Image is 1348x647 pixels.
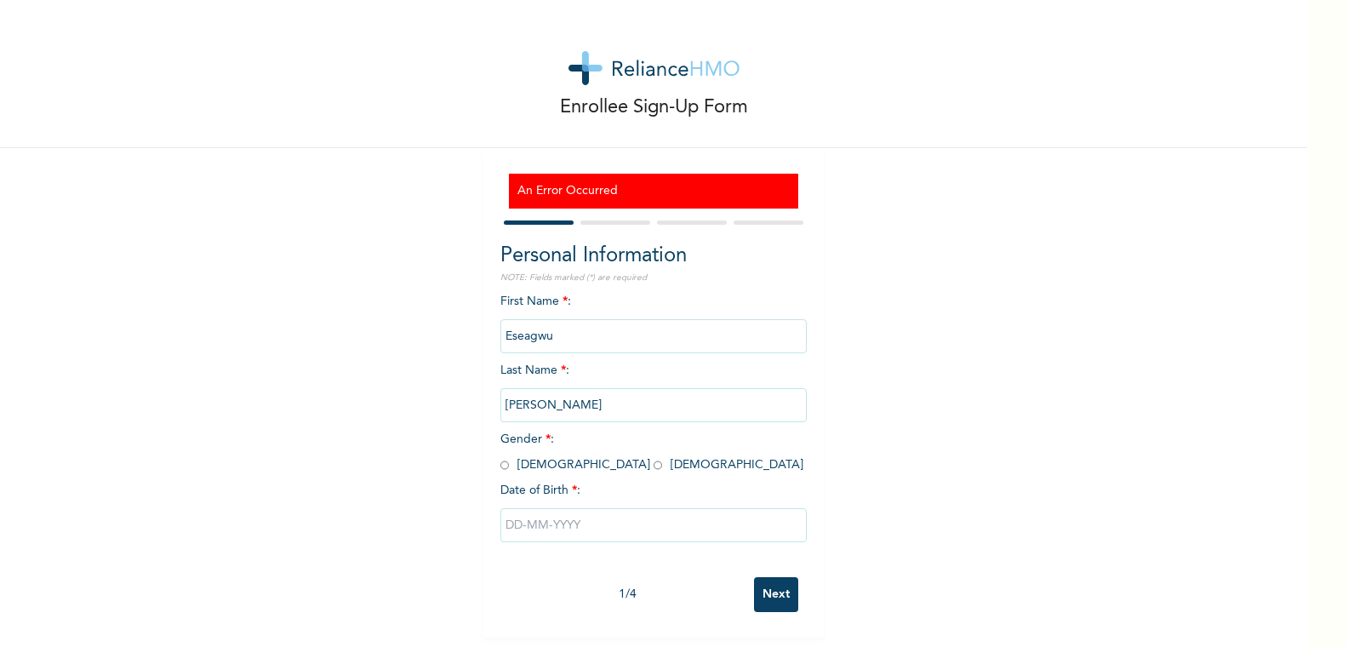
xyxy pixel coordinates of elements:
[500,319,807,353] input: Enter your first name
[500,388,807,422] input: Enter your last name
[500,586,754,604] div: 1 / 4
[568,51,740,85] img: logo
[500,272,807,284] p: NOTE: Fields marked (*) are required
[500,295,807,342] span: First Name :
[517,182,790,200] h3: An Error Occurred
[500,433,803,471] span: Gender : [DEMOGRAPHIC_DATA] [DEMOGRAPHIC_DATA]
[560,94,748,122] p: Enrollee Sign-Up Form
[754,577,798,612] input: Next
[500,508,807,542] input: DD-MM-YYYY
[500,482,580,500] span: Date of Birth :
[500,241,807,272] h2: Personal Information
[500,364,807,411] span: Last Name :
